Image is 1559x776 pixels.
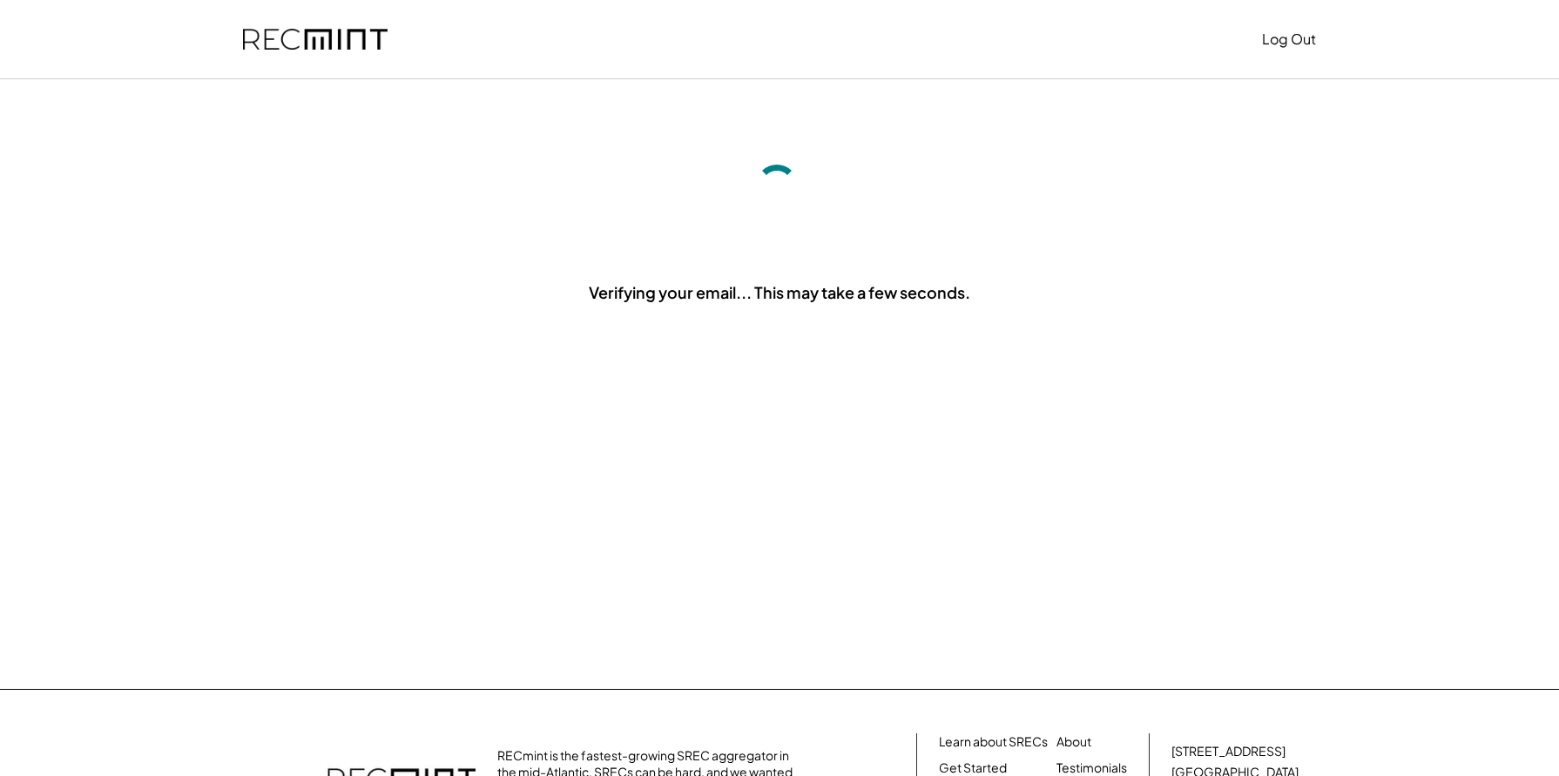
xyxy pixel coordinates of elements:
div: Verifying your email... This may take a few seconds. [589,281,970,303]
img: recmint-logotype%403x.png [243,29,388,51]
a: About [1056,733,1091,751]
div: [STREET_ADDRESS] [1171,743,1286,760]
a: Learn about SRECs [939,733,1048,751]
button: Log Out [1262,22,1316,57]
